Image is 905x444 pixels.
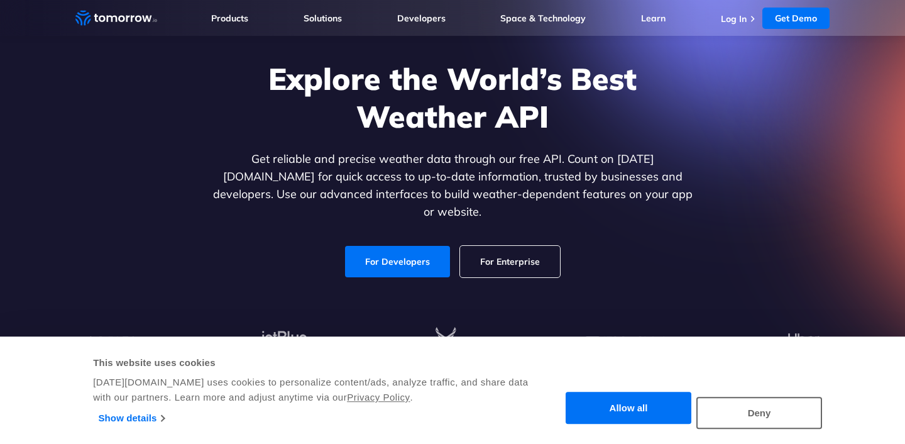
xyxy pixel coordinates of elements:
[347,392,410,402] a: Privacy Policy
[210,60,695,135] h1: Explore the World’s Best Weather API
[93,355,544,370] div: This website uses cookies
[460,246,560,277] a: For Enterprise
[500,13,586,24] a: Space & Technology
[397,13,446,24] a: Developers
[210,150,695,221] p: Get reliable and precise weather data through our free API. Count on [DATE][DOMAIN_NAME] for quic...
[762,8,830,29] a: Get Demo
[75,9,157,28] a: Home link
[641,13,666,24] a: Learn
[99,409,165,428] a: Show details
[721,13,747,25] a: Log In
[304,13,342,24] a: Solutions
[696,397,822,429] button: Deny
[566,392,691,425] button: Allow all
[345,246,450,277] a: For Developers
[211,13,248,24] a: Products
[93,375,544,405] div: [DATE][DOMAIN_NAME] uses cookies to personalize content/ads, analyze traffic, and share data with...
